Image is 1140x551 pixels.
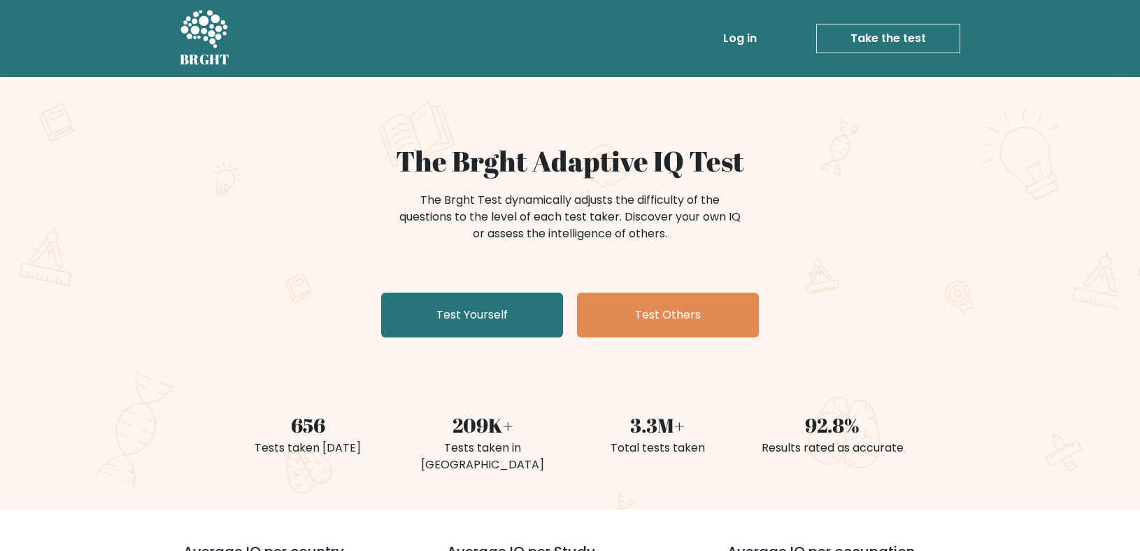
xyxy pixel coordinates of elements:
[395,192,745,242] div: The Brght Test dynamically adjusts the difficulty of the questions to the level of each test take...
[404,440,562,473] div: Tests taken in [GEOGRAPHIC_DATA]
[229,410,387,440] div: 656
[578,410,736,440] div: 3.3M+
[753,440,911,456] div: Results rated as accurate
[577,293,759,337] a: Test Others
[753,410,911,440] div: 92.8%
[578,440,736,456] div: Total tests taken
[229,144,911,178] h1: The Brght Adaptive IQ Test
[381,293,563,337] a: Test Yourself
[180,6,230,71] a: BRGHT
[404,410,562,440] div: 209K+
[180,51,230,68] h5: BRGHT
[718,25,762,53] a: Log in
[816,24,960,53] a: Take the test
[229,440,387,456] div: Tests taken [DATE]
